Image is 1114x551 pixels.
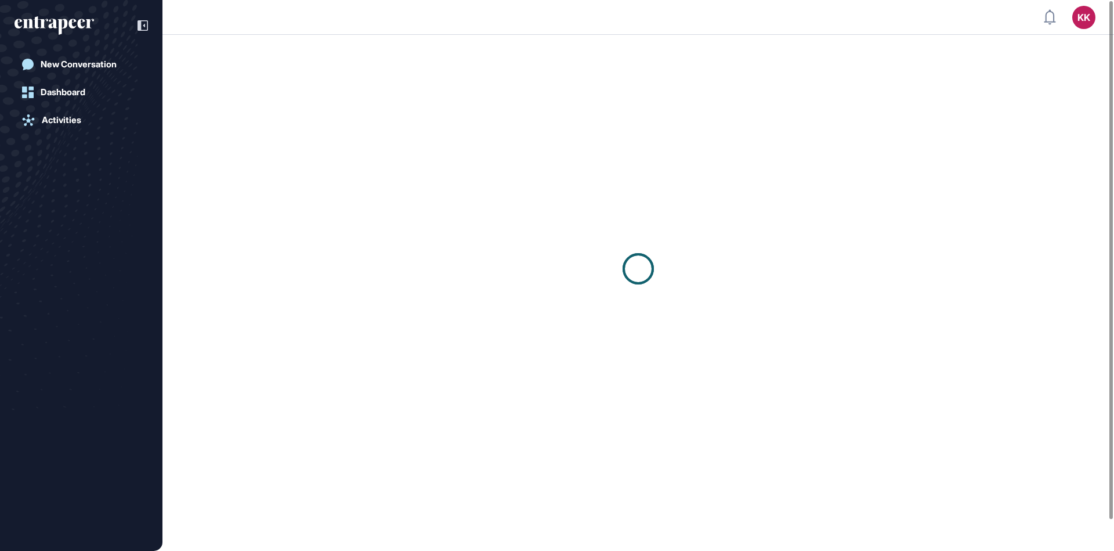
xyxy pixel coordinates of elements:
div: New Conversation [41,59,117,70]
a: Dashboard [15,81,148,104]
div: Activities [42,115,81,125]
a: Activities [15,109,148,132]
div: Dashboard [41,87,85,98]
div: entrapeer-logo [15,16,94,35]
a: New Conversation [15,53,148,76]
button: KK [1072,6,1095,29]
